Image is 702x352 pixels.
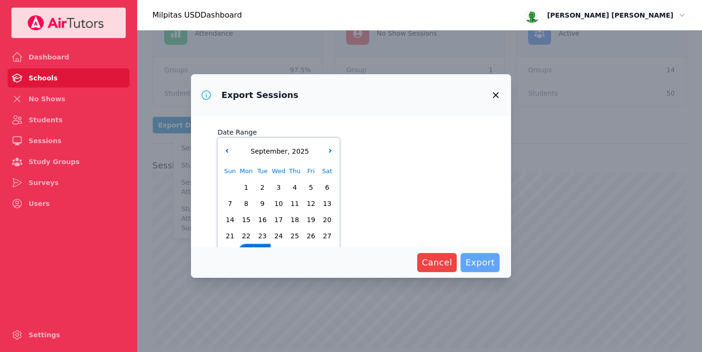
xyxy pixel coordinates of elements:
a: Students [8,110,130,129]
div: Choose Sunday September 21 of 2025 [222,228,238,244]
div: Choose Saturday October 04 of 2025 [319,244,335,260]
div: Choose Tuesday September 30 of 2025 [254,244,271,260]
div: Choose Thursday September 11 of 2025 [287,196,303,212]
span: 3 [272,181,285,194]
div: Sat [319,163,335,179]
div: Choose Friday September 19 of 2025 [303,212,319,228]
div: Choose Tuesday September 09 of 2025 [254,196,271,212]
span: 18 [288,213,301,226]
div: Choose Wednesday October 01 of 2025 [271,244,287,260]
a: Schools [8,68,130,88]
div: Choose Thursday September 04 of 2025 [287,179,303,196]
span: 30 [256,245,269,259]
span: 12 [304,197,318,210]
button: Cancel [417,253,457,272]
a: Sessions [8,131,130,150]
span: 25 [288,229,301,243]
div: Choose Thursday September 25 of 2025 [287,228,303,244]
span: 2025 [290,147,309,155]
span: 8 [240,197,253,210]
div: Choose Sunday September 28 of 2025 [222,244,238,260]
a: Settings [8,325,130,344]
div: Choose Saturday September 27 of 2025 [319,228,335,244]
a: Users [8,194,130,213]
span: Export [465,256,495,269]
div: Choose Monday September 08 of 2025 [238,196,254,212]
div: Choose Tuesday September 16 of 2025 [254,212,271,228]
span: 20 [321,213,334,226]
div: Choose Wednesday September 10 of 2025 [271,196,287,212]
div: Sun [222,163,238,179]
div: Fri [303,163,319,179]
span: 6 [321,181,334,194]
img: avatar [524,8,540,23]
span: 22 [240,229,253,243]
div: Choose Thursday September 18 of 2025 [287,212,303,228]
span: 21 [223,229,237,243]
span: Cancel [422,256,452,269]
div: Choose Friday October 03 of 2025 [303,244,319,260]
span: [PERSON_NAME] [PERSON_NAME] [547,10,673,21]
div: Tue [254,163,271,179]
div: , [248,147,309,156]
div: Choose Saturday September 20 of 2025 [319,212,335,228]
a: Study Groups [8,152,130,171]
img: Your Company [27,15,104,30]
div: Choose Friday September 26 of 2025 [303,228,319,244]
span: 7 [223,197,237,210]
div: Choose Friday September 12 of 2025 [303,196,319,212]
div: Choose Wednesday September 17 of 2025 [271,212,287,228]
span: 11 [288,197,301,210]
div: Choose Friday September 05 of 2025 [303,179,319,196]
span: 16 [256,213,269,226]
span: 2 [256,181,269,194]
span: 17 [272,213,285,226]
div: Thu [287,163,303,179]
div: Wed [271,163,287,179]
span: 27 [321,229,334,243]
span: 13 [321,197,334,210]
span: 14 [223,213,237,226]
label: Date Range [218,124,484,138]
div: Choose Thursday October 02 of 2025 [287,244,303,260]
div: Choose Saturday September 13 of 2025 [319,196,335,212]
a: Surveys [8,173,130,192]
span: 19 [304,213,318,226]
span: 15 [240,213,253,226]
div: Choose Monday September 01 of 2025 [238,179,254,196]
span: 29 [240,245,253,259]
button: Export [461,253,500,272]
div: Choose Saturday September 06 of 2025 [319,179,335,196]
span: 24 [272,229,285,243]
span: September [248,147,287,155]
a: Dashboard [8,48,130,67]
div: Choose Wednesday September 03 of 2025 [271,179,287,196]
span: 9 [256,197,269,210]
span: 26 [304,229,318,243]
span: 5 [304,181,318,194]
div: Choose Monday September 22 of 2025 [238,228,254,244]
div: Choose Sunday September 07 of 2025 [222,196,238,212]
div: Choose Tuesday September 02 of 2025 [254,179,271,196]
div: Choose Sunday September 14 of 2025 [222,212,238,228]
div: Mon [238,163,254,179]
div: Choose Monday September 29 of 2025 [238,244,254,260]
span: 28 [223,245,237,259]
div: Choose Tuesday September 23 of 2025 [254,228,271,244]
h3: Export Sessions [221,89,299,101]
span: 1 [240,181,253,194]
div: Choose Wednesday September 24 of 2025 [271,228,287,244]
a: No Shows [8,89,130,108]
span: 4 [288,181,301,194]
span: 23 [256,229,269,243]
div: Choose Sunday August 31 of 2025 [222,179,238,196]
span: 10 [272,197,285,210]
div: Choose Monday September 15 of 2025 [238,212,254,228]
